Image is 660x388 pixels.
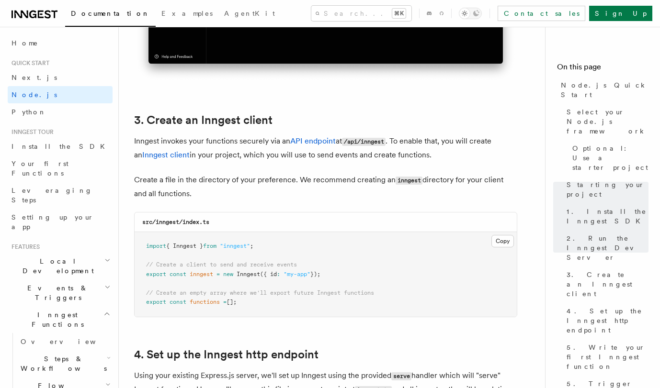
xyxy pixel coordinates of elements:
[8,209,113,235] a: Setting up your app
[557,61,649,77] h4: On this page
[8,310,103,329] span: Inngest Functions
[561,80,649,100] span: Node.js Quick Start
[223,299,227,305] span: =
[170,271,186,277] span: const
[8,253,113,279] button: Local Development
[567,207,649,226] span: 1. Install the Inngest SDK
[142,219,209,225] code: src/inngest/index.ts
[146,261,297,268] span: // Create a client to send and receive events
[284,271,310,277] span: "my-app"
[567,306,649,335] span: 4. Set up the Inngest http endpoint
[166,243,203,249] span: { Inngest }
[8,306,113,333] button: Inngest Functions
[8,155,113,182] a: Your first Functions
[8,279,113,306] button: Events & Triggers
[563,176,649,203] a: Starting your project
[563,103,649,140] a: Select your Node.js framework
[567,233,649,262] span: 2. Run the Inngest Dev Server
[567,107,649,136] span: Select your Node.js framework
[392,9,406,18] kbd: ⌘K
[290,136,336,145] a: API endpoint
[563,302,649,339] a: 4. Set up the Inngest http endpoint
[250,243,253,249] span: ;
[569,140,649,176] a: Optional: Use a starter project
[491,235,514,247] button: Copy
[17,350,113,377] button: Steps & Workflows
[567,180,649,199] span: Starting your project
[563,266,649,302] a: 3. Create an Inngest client
[227,299,237,305] span: [];
[589,6,652,21] a: Sign Up
[146,243,166,249] span: import
[11,187,92,204] span: Leveraging Steps
[142,150,190,159] a: Inngest client
[567,343,649,371] span: 5. Write your first Inngest function
[65,3,156,27] a: Documentation
[17,354,107,373] span: Steps & Workflows
[218,3,281,26] a: AgentKit
[134,348,319,361] a: 4. Set up the Inngest http endpoint
[146,289,374,296] span: // Create an empty array where we'll export future Inngest functions
[161,10,213,17] span: Examples
[8,103,113,121] a: Python
[11,91,57,99] span: Node.js
[311,6,411,21] button: Search...⌘K
[8,182,113,209] a: Leveraging Steps
[342,138,386,146] code: /api/inngest
[11,108,46,116] span: Python
[134,113,273,127] a: 3. Create an Inngest client
[459,8,482,19] button: Toggle dark mode
[8,34,113,52] a: Home
[11,143,111,150] span: Install the SDK
[71,10,150,17] span: Documentation
[557,77,649,103] a: Node.js Quick Start
[146,299,166,305] span: export
[8,283,104,302] span: Events & Triggers
[8,86,113,103] a: Node.js
[563,339,649,375] a: 5. Write your first Inngest function
[396,177,422,185] code: inngest
[567,270,649,299] span: 3. Create an Inngest client
[563,230,649,266] a: 2. Run the Inngest Dev Server
[498,6,585,21] a: Contact sales
[170,299,186,305] span: const
[134,134,517,162] p: Inngest invokes your functions securely via an at . To enable that, you will create an in your pr...
[8,59,49,67] span: Quick start
[190,271,213,277] span: inngest
[21,338,119,345] span: Overview
[277,271,280,277] span: :
[260,271,277,277] span: ({ id
[310,271,320,277] span: });
[391,372,411,380] code: serve
[146,271,166,277] span: export
[8,256,104,276] span: Local Development
[11,74,57,81] span: Next.js
[17,333,113,350] a: Overview
[8,69,113,86] a: Next.js
[190,299,220,305] span: functions
[220,243,250,249] span: "inngest"
[156,3,218,26] a: Examples
[11,38,38,48] span: Home
[223,271,233,277] span: new
[216,271,220,277] span: =
[134,173,517,200] p: Create a file in the directory of your preference. We recommend creating an directory for your cl...
[11,160,68,177] span: Your first Functions
[203,243,216,249] span: from
[563,203,649,230] a: 1. Install the Inngest SDK
[11,213,94,231] span: Setting up your app
[224,10,275,17] span: AgentKit
[237,271,260,277] span: Inngest
[8,138,113,155] a: Install the SDK
[8,243,40,251] span: Features
[572,144,649,172] span: Optional: Use a starter project
[8,128,54,136] span: Inngest tour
